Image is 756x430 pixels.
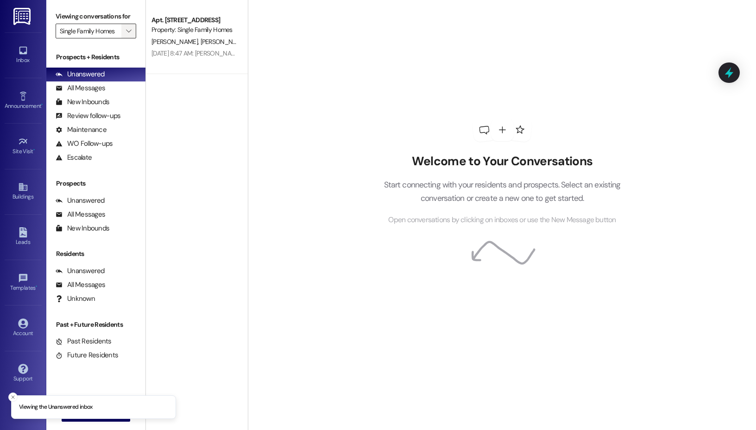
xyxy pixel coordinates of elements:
[56,111,120,121] div: Review follow-ups
[370,178,635,205] p: Start connecting with your residents and prospects. Select an existing conversation or create a n...
[56,97,109,107] div: New Inbounds
[56,350,118,360] div: Future Residents
[388,214,616,226] span: Open conversations by clicking on inboxes or use the New Message button
[56,153,92,162] div: Escalate
[36,283,37,290] span: •
[56,125,107,135] div: Maintenance
[5,361,42,386] a: Support
[151,15,237,25] div: Apt. [STREET_ADDRESS]
[201,37,247,46] span: [PERSON_NAME]
[56,83,105,93] div: All Messages
[5,43,42,68] a: Inbox
[56,69,105,79] div: Unanswered
[56,294,95,304] div: Unknown
[56,337,112,346] div: Past Residents
[19,403,93,411] p: Viewing the Unanswered inbox
[151,37,201,46] span: [PERSON_NAME]
[56,210,105,219] div: All Messages
[151,25,237,35] div: Property: Single Family Homes
[5,316,42,341] a: Account
[370,154,635,169] h2: Welcome to Your Conversations
[56,224,109,233] div: New Inbounds
[8,393,18,402] button: Close toast
[56,266,105,276] div: Unanswered
[13,8,32,25] img: ResiDesk Logo
[5,270,42,295] a: Templates •
[126,27,131,35] i: 
[41,101,43,108] span: •
[46,249,145,259] div: Residents
[60,24,121,38] input: All communities
[5,179,42,204] a: Buildings
[46,52,145,62] div: Prospects + Residents
[56,280,105,290] div: All Messages
[5,134,42,159] a: Site Visit •
[56,139,113,149] div: WO Follow-ups
[56,9,136,24] label: Viewing conversations for
[5,224,42,249] a: Leads
[46,179,145,188] div: Prospects
[56,196,105,206] div: Unanswered
[46,320,145,330] div: Past + Future Residents
[151,49,517,57] div: [DATE] 8:47 AM: [PERSON_NAME] When would you be able to reschedule the shower valve & sink repair...
[33,147,35,153] span: •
